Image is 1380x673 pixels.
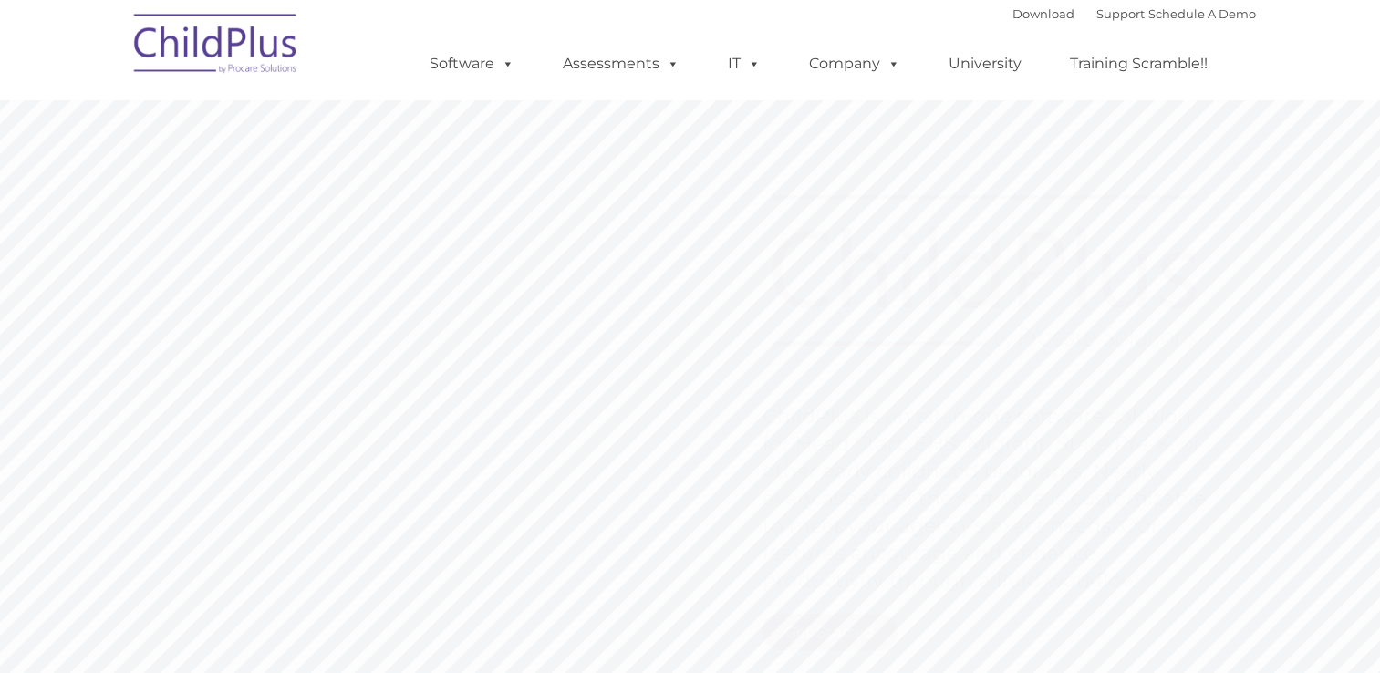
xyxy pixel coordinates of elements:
font: | [1012,6,1256,21]
a: Schedule A Demo [1148,6,1256,21]
a: Training Scramble!! [1052,46,1226,82]
a: Company [791,46,918,82]
rs-layer: ChildPlus is an all-in-one software solution for Head Start, EHS, Migrant, State Pre-K, or other ... [763,403,1215,595]
a: Software [411,46,533,82]
a: University [930,46,1040,82]
a: Support [1096,6,1145,21]
a: Get Started [762,614,898,650]
a: Download [1012,6,1074,21]
a: IT [710,46,779,82]
a: Assessments [545,46,698,82]
img: ChildPlus by Procare Solutions [125,1,307,92]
